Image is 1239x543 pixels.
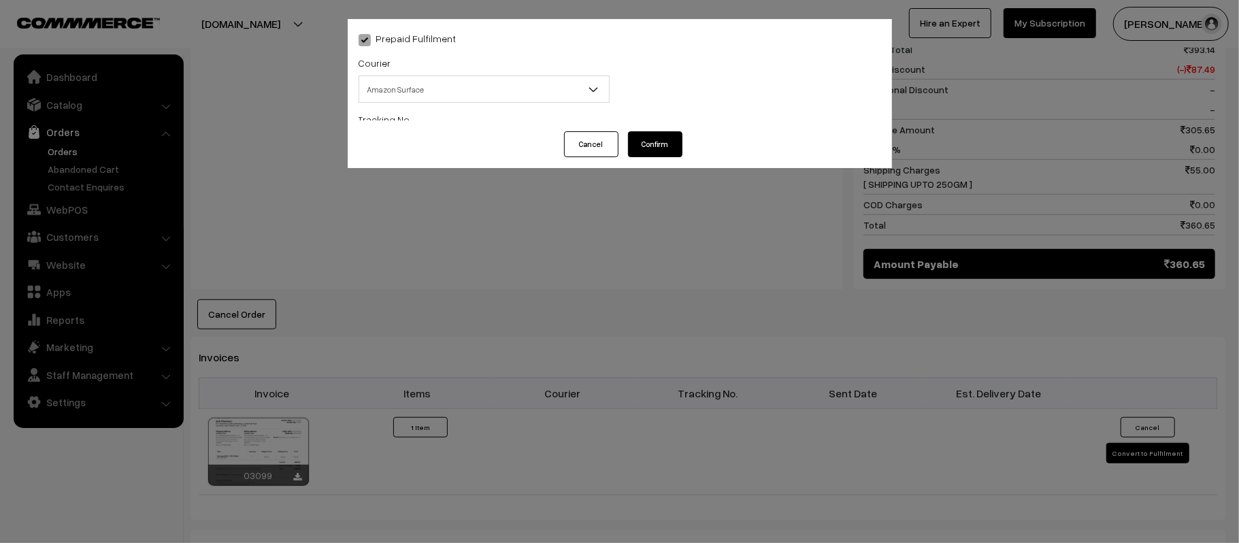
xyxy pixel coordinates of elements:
label: Prepaid Fulfilment [359,31,457,46]
button: Confirm [628,131,682,157]
label: Tracking No [359,112,410,127]
span: Amazon Surface [359,76,610,103]
button: Cancel [564,131,618,157]
label: Courier [359,56,391,70]
span: Amazon Surface [359,78,609,101]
